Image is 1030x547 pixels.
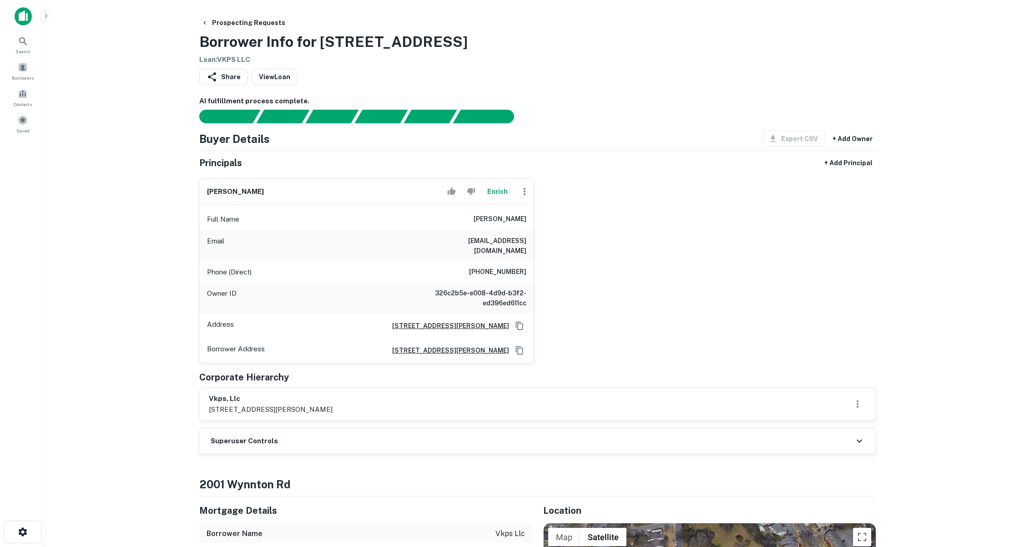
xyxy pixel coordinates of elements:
h5: Mortgage Details [199,504,532,517]
h6: Loan : VKPS LLC [199,55,468,65]
div: Principals found, still searching for contact information. This may take time... [404,110,457,123]
p: Borrower Address [207,344,265,357]
button: + Add Owner [829,131,876,147]
button: Prospecting Requests [197,15,289,31]
h6: [PERSON_NAME] [207,187,264,197]
a: Contacts [3,85,43,110]
button: Share [199,69,248,85]
button: Enrich [483,182,512,201]
h4: 2001 wynnton rd [199,476,876,492]
button: Toggle fullscreen view [853,528,871,546]
button: Copy Address [513,319,526,333]
h5: Corporate Hierarchy [199,370,289,384]
div: Principals found, AI now looking for contact information... [354,110,408,123]
p: Address [207,319,234,333]
span: Borrowers [12,74,34,81]
h6: [EMAIL_ADDRESS][DOMAIN_NAME] [417,236,526,256]
button: Show street map [548,528,580,546]
div: Your request is received and processing... [256,110,309,123]
p: [STREET_ADDRESS][PERSON_NAME] [209,404,333,415]
img: capitalize-icon.png [15,7,32,25]
h6: 326c2b5e-e008-4d9d-b3f2-ed396ed611cc [417,288,526,308]
h6: Superuser Controls [211,436,278,446]
div: Documents found, AI parsing details... [305,110,358,123]
p: Phone (Direct) [207,267,252,278]
button: Accept [444,182,459,201]
a: Saved [3,111,43,136]
h3: Borrower Info for [STREET_ADDRESS] [199,31,468,53]
button: Show satellite imagery [580,528,626,546]
a: Borrowers [3,59,43,83]
div: Sending borrower request to AI... [188,110,257,123]
h6: [PHONE_NUMBER] [469,267,526,278]
iframe: Chat Widget [985,474,1030,518]
span: Search [15,48,30,55]
p: vkps llc [495,528,525,539]
p: Full Name [207,214,239,225]
p: Owner ID [207,288,237,308]
h6: Borrower Name [207,528,263,539]
h6: AI fulfillment process complete. [199,96,876,106]
a: [STREET_ADDRESS][PERSON_NAME] [385,345,509,355]
button: + Add Principal [821,155,876,171]
a: ViewLoan [252,69,298,85]
h4: Buyer Details [199,131,270,147]
h6: [PERSON_NAME] [474,214,526,225]
a: Search [3,32,43,57]
button: Copy Address [513,344,526,357]
div: AI fulfillment process complete. [453,110,525,123]
span: Saved [16,127,30,134]
p: Email [207,236,224,256]
h6: vkps, llc [209,394,333,404]
button: Reject [463,182,479,201]
h5: Location [543,504,876,517]
a: [STREET_ADDRESS][PERSON_NAME] [385,321,509,331]
span: Contacts [14,101,32,108]
h5: Principals [199,156,242,170]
